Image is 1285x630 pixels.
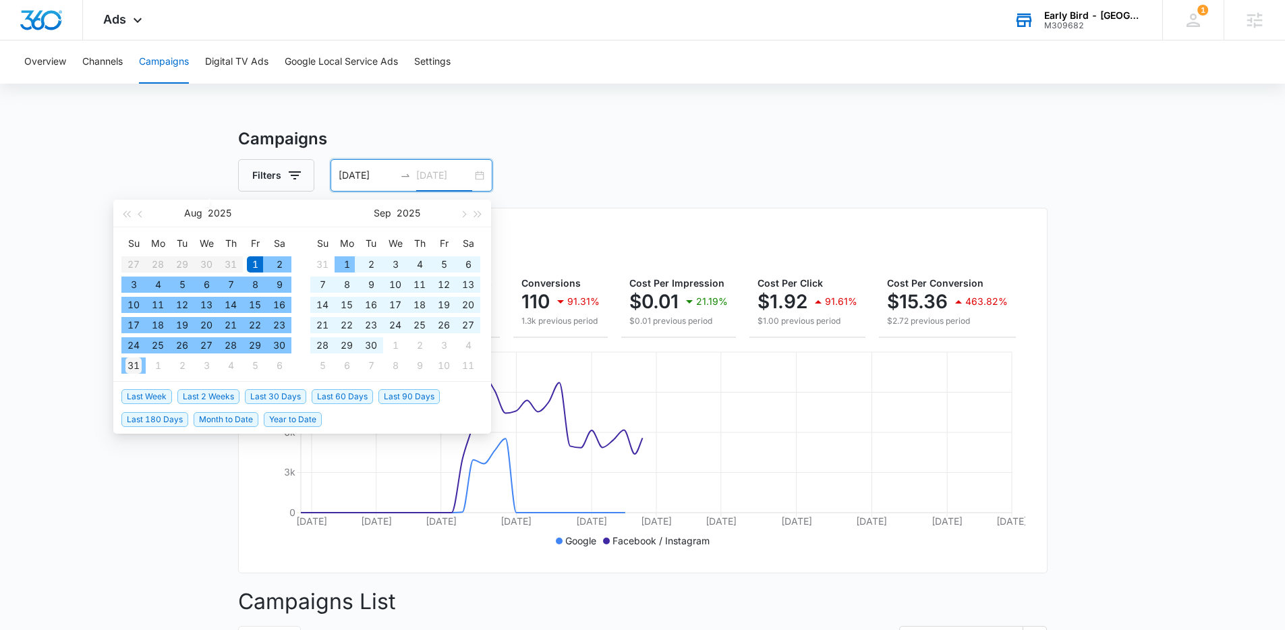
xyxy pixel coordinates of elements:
input: Start date [339,168,395,183]
td: 2025-10-04 [456,335,480,355]
div: 5 [174,277,190,293]
div: 4 [460,337,476,353]
div: 1 [387,337,403,353]
div: 9 [271,277,287,293]
div: 9 [363,277,379,293]
td: 2025-08-31 [310,254,335,275]
div: 17 [387,297,403,313]
span: Cost Per Impression [629,277,724,289]
th: Fr [432,233,456,254]
div: 4 [150,277,166,293]
button: Sep [374,200,391,227]
div: 3 [436,337,452,353]
td: 2025-08-08 [243,275,267,295]
td: 2025-09-22 [335,315,359,335]
td: 2025-08-17 [121,315,146,335]
div: 7 [223,277,239,293]
div: 7 [314,277,331,293]
td: 2025-10-10 [432,355,456,376]
div: 20 [460,297,476,313]
td: 2025-09-05 [432,254,456,275]
td: 2025-10-02 [407,335,432,355]
div: 12 [174,297,190,313]
div: 12 [436,277,452,293]
div: 28 [223,337,239,353]
p: $0.01 previous period [629,315,728,327]
td: 2025-09-13 [456,275,480,295]
input: End date [416,168,472,183]
th: Su [310,233,335,254]
td: 2025-08-04 [146,275,170,295]
span: Cost Per Click [758,277,823,289]
p: 1.3k previous period [521,315,600,327]
div: 23 [363,317,379,333]
td: 2025-08-19 [170,315,194,335]
td: 2025-09-16 [359,295,383,315]
button: Campaigns [139,40,189,84]
tspan: [DATE] [856,515,887,527]
div: 8 [247,277,263,293]
td: 2025-08-21 [219,315,243,335]
td: 2025-10-01 [383,335,407,355]
td: 2025-08-16 [267,295,291,315]
th: Fr [243,233,267,254]
td: 2025-09-21 [310,315,335,335]
p: 463.82% [965,297,1008,306]
td: 2025-09-09 [359,275,383,295]
div: 3 [198,357,215,374]
p: Google [565,534,596,548]
div: 26 [174,337,190,353]
p: $1.92 [758,291,807,312]
div: 24 [125,337,142,353]
button: Digital TV Ads [205,40,268,84]
p: 91.31% [567,297,600,306]
span: Last 90 Days [378,389,440,404]
div: 21 [314,317,331,333]
tspan: [DATE] [996,515,1027,527]
div: 6 [271,357,287,374]
p: $0.01 [629,291,679,312]
div: 22 [339,317,355,333]
p: 110 [521,291,550,312]
span: Year to Date [264,412,322,427]
button: Settings [414,40,451,84]
div: 26 [436,317,452,333]
h3: Campaigns [238,127,1048,151]
div: 15 [339,297,355,313]
div: 8 [387,357,403,374]
td: 2025-08-30 [267,335,291,355]
td: 2025-08-06 [194,275,219,295]
div: 8 [339,277,355,293]
td: 2025-08-29 [243,335,267,355]
div: 5 [247,357,263,374]
td: 2025-09-27 [456,315,480,335]
div: 7 [363,357,379,374]
div: notifications count [1197,5,1208,16]
tspan: [DATE] [780,515,811,527]
td: 2025-09-14 [310,295,335,315]
tspan: [DATE] [425,515,456,527]
th: Th [219,233,243,254]
td: 2025-08-26 [170,335,194,355]
div: 22 [247,317,263,333]
div: 25 [411,317,428,333]
p: 91.61% [825,297,857,306]
td: 2025-08-25 [146,335,170,355]
th: Sa [456,233,480,254]
td: 2025-09-05 [243,355,267,376]
td: 2025-08-23 [267,315,291,335]
td: 2025-09-18 [407,295,432,315]
td: 2025-08-05 [170,275,194,295]
div: 30 [271,337,287,353]
p: $15.36 [887,291,948,312]
button: Aug [184,200,202,227]
td: 2025-09-29 [335,335,359,355]
div: 11 [460,357,476,374]
td: 2025-09-07 [310,275,335,295]
div: 5 [436,256,452,273]
span: Ads [103,12,126,26]
td: 2025-08-27 [194,335,219,355]
td: 2025-09-04 [219,355,243,376]
p: Facebook / Instagram [612,534,710,548]
td: 2025-08-01 [243,254,267,275]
